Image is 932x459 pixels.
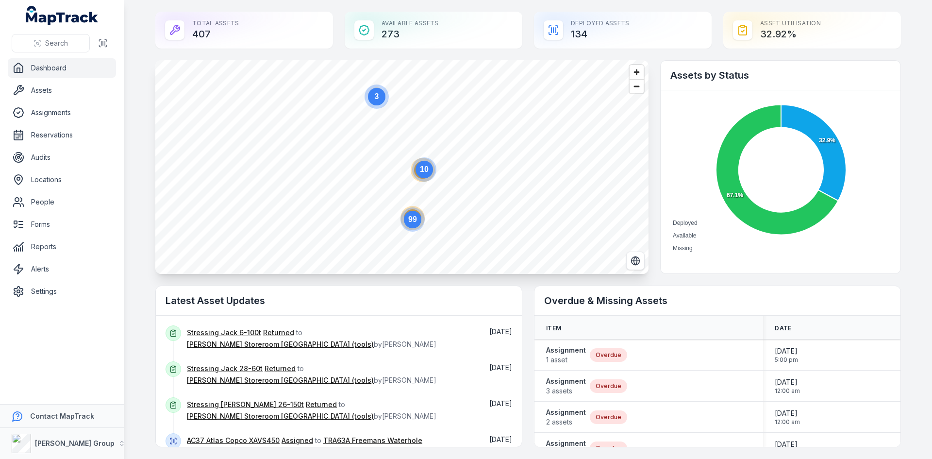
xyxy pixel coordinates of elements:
[8,237,116,256] a: Reports
[45,38,68,48] span: Search
[8,81,116,100] a: Assets
[673,220,698,226] span: Deployed
[546,439,586,458] a: Assignment
[420,165,429,173] text: 10
[546,376,586,386] strong: Assignment
[187,364,263,374] a: Stressing Jack 28-60t
[489,435,512,443] span: [DATE]
[489,363,512,372] span: [DATE]
[187,328,261,338] a: Stressing Jack 6-100t
[8,215,116,234] a: Forms
[187,436,280,445] a: AC37 Atlas Copco XAVS450
[626,252,645,270] button: Switch to Satellite View
[8,259,116,279] a: Alerts
[187,328,436,348] span: to by [PERSON_NAME]
[155,60,649,274] canvas: Map
[775,377,800,387] span: [DATE]
[263,328,294,338] a: Returned
[12,34,90,52] button: Search
[26,6,99,25] a: MapTrack
[8,125,116,145] a: Reservations
[546,355,586,365] span: 1 asset
[408,215,417,223] text: 99
[630,79,644,93] button: Zoom out
[187,340,374,349] a: [PERSON_NAME] Storeroom [GEOGRAPHIC_DATA] (tools)
[323,436,422,445] a: TRA63A Freemans Waterhole
[489,399,512,408] time: 8/14/2025, 10:47:56 AM
[187,411,374,421] a: [PERSON_NAME] Storeroom [GEOGRAPHIC_DATA] (tools)
[8,103,116,122] a: Assignments
[489,327,512,336] span: [DATE]
[166,294,512,307] h2: Latest Asset Updates
[30,412,94,420] strong: Contact MapTrack
[630,65,644,79] button: Zoom in
[775,377,800,395] time: 8/4/2025, 12:00:00 AM
[282,436,313,445] a: Assigned
[8,170,116,189] a: Locations
[8,148,116,167] a: Audits
[489,399,512,408] span: [DATE]
[775,408,800,426] time: 8/14/2025, 12:00:00 AM
[775,440,800,449] span: [DATE]
[546,408,586,427] a: Assignment2 assets
[489,435,512,443] time: 8/14/2025, 10:29:20 AM
[546,408,586,417] strong: Assignment
[590,379,627,393] div: Overdue
[775,346,798,364] time: 6/27/2025, 5:00:00 PM
[489,363,512,372] time: 8/14/2025, 10:47:56 AM
[590,410,627,424] div: Overdue
[673,245,693,252] span: Missing
[775,324,791,332] span: Date
[489,327,512,336] time: 8/14/2025, 10:47:56 AM
[775,440,800,457] time: 7/31/2025, 12:00:00 AM
[546,417,586,427] span: 2 assets
[187,364,436,384] span: to by [PERSON_NAME]
[775,356,798,364] span: 5:00 pm
[265,364,296,374] a: Returned
[546,324,561,332] span: Item
[187,400,304,409] a: Stressing [PERSON_NAME] 26-150t
[546,345,586,355] strong: Assignment
[546,376,586,396] a: Assignment3 assets
[590,348,627,362] div: Overdue
[187,436,422,456] span: to by [PERSON_NAME]
[187,400,436,420] span: to by [PERSON_NAME]
[8,192,116,212] a: People
[546,345,586,365] a: Assignment1 asset
[673,232,696,239] span: Available
[775,387,800,395] span: 12:00 am
[546,439,586,448] strong: Assignment
[775,346,798,356] span: [DATE]
[775,408,800,418] span: [DATE]
[590,442,627,455] div: Overdue
[546,386,586,396] span: 3 assets
[8,282,116,301] a: Settings
[670,68,891,82] h2: Assets by Status
[775,418,800,426] span: 12:00 am
[306,400,337,409] a: Returned
[35,439,115,447] strong: [PERSON_NAME] Group
[544,294,891,307] h2: Overdue & Missing Assets
[8,58,116,78] a: Dashboard
[187,375,374,385] a: [PERSON_NAME] Storeroom [GEOGRAPHIC_DATA] (tools)
[375,92,379,101] text: 3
